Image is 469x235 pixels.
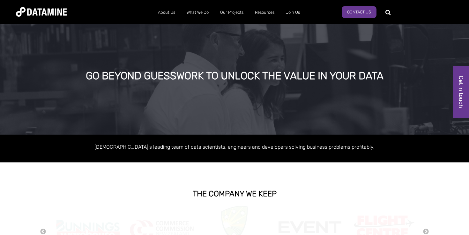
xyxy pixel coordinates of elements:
a: Get in touch [453,66,469,118]
a: Join Us [280,4,306,21]
a: Contact Us [342,6,376,18]
img: Datamine [16,7,67,17]
strong: THE COMPANY WE KEEP [193,189,277,198]
a: About Us [152,4,181,21]
a: Our Projects [214,4,249,21]
p: [DEMOGRAPHIC_DATA]'s leading team of data scientists, engineers and developers solving business p... [53,143,416,151]
div: GO BEYOND GUESSWORK TO UNLOCK THE VALUE IN YOUR DATA [55,70,414,82]
a: Resources [249,4,280,21]
a: What We Do [181,4,214,21]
